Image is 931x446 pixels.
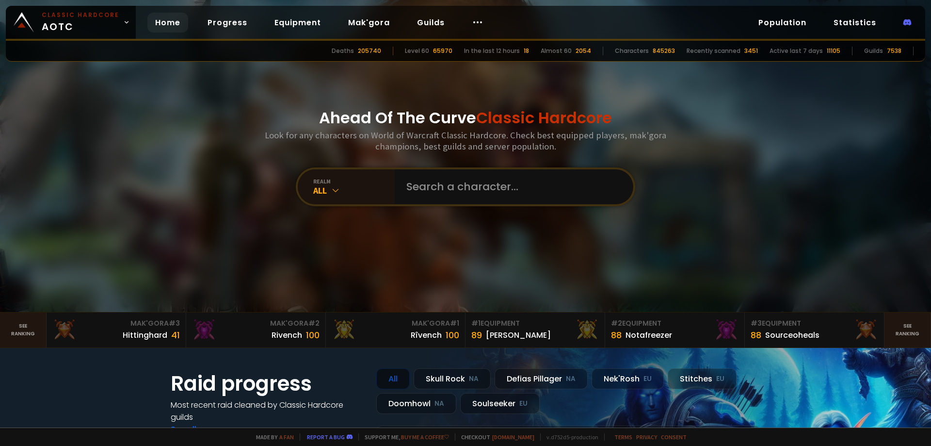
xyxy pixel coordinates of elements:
div: Almost 60 [541,47,572,55]
div: All [313,185,395,196]
small: EU [716,374,724,384]
small: Classic Hardcore [42,11,119,19]
h3: Look for any characters on World of Warcraft Classic Hardcore. Check best equipped players, mak'g... [261,130,670,152]
a: Report a bug [307,433,345,441]
a: Mak'Gora#1Rîvench100 [326,313,465,347]
div: 205740 [358,47,381,55]
a: Equipment [267,13,329,33]
a: Guilds [409,13,452,33]
div: Active last 7 days [770,47,823,55]
div: In the last 12 hours [464,47,520,55]
div: [PERSON_NAME] [486,329,551,341]
a: #1Equipment89[PERSON_NAME] [465,313,605,347]
div: 2054 [576,47,591,55]
div: Hittinghard [123,329,167,341]
div: 89 [471,329,482,342]
div: Stitches [668,368,737,389]
div: 88 [611,329,622,342]
div: Mak'Gora [332,318,459,329]
a: Buy me a coffee [401,433,449,441]
a: Mak'gora [340,13,398,33]
div: 7538 [887,47,901,55]
div: 65970 [433,47,452,55]
span: # 2 [308,318,320,328]
span: # 1 [471,318,481,328]
input: Search a character... [401,169,622,204]
div: Equipment [611,318,738,329]
span: # 2 [611,318,622,328]
div: Rîvench [411,329,442,341]
small: NA [434,399,444,409]
a: Mak'Gora#2Rivench100 [186,313,326,347]
div: Equipment [471,318,599,329]
div: Characters [615,47,649,55]
div: 88 [751,329,761,342]
a: Terms [614,433,632,441]
a: Progress [200,13,255,33]
a: Population [751,13,814,33]
span: # 3 [751,318,762,328]
a: Mak'Gora#3Hittinghard41 [47,313,186,347]
a: #3Equipment88Sourceoheals [745,313,884,347]
h4: Most recent raid cleaned by Classic Hardcore guilds [171,399,365,423]
div: 845263 [653,47,675,55]
span: Support me, [358,433,449,441]
span: Classic Hardcore [476,107,612,129]
div: 100 [446,329,459,342]
a: [DOMAIN_NAME] [492,433,534,441]
div: Doomhowl [376,393,456,414]
span: AOTC [42,11,119,34]
div: Mak'Gora [52,318,180,329]
div: 11105 [827,47,840,55]
small: NA [469,374,479,384]
div: 100 [306,329,320,342]
div: 3451 [744,47,758,55]
div: Skull Rock [414,368,491,389]
div: Guilds [864,47,883,55]
div: Nek'Rosh [592,368,664,389]
a: See all progress [171,424,234,435]
span: # 1 [450,318,459,328]
div: Notafreezer [626,329,672,341]
div: Defias Pillager [495,368,588,389]
div: Soulseeker [460,393,540,414]
a: Privacy [636,433,657,441]
a: #2Equipment88Notafreezer [605,313,745,347]
div: realm [313,178,395,185]
a: a fan [279,433,294,441]
small: EU [643,374,652,384]
a: Consent [661,433,687,441]
small: NA [566,374,576,384]
a: Seeranking [884,313,931,347]
span: Made by [250,433,294,441]
div: Equipment [751,318,878,329]
div: Deaths [332,47,354,55]
a: Classic HardcoreAOTC [6,6,136,39]
a: Home [147,13,188,33]
span: v. d752d5 - production [540,433,598,441]
div: Sourceoheals [765,329,819,341]
span: Checkout [455,433,534,441]
div: 41 [171,329,180,342]
h1: Raid progress [171,368,365,399]
a: Statistics [826,13,884,33]
div: Level 60 [405,47,429,55]
div: Recently scanned [687,47,740,55]
h1: Ahead Of The Curve [319,106,612,130]
div: 18 [524,47,529,55]
div: Mak'Gora [192,318,320,329]
small: EU [519,399,528,409]
div: All [376,368,410,389]
div: Rivench [272,329,302,341]
span: # 3 [169,318,180,328]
